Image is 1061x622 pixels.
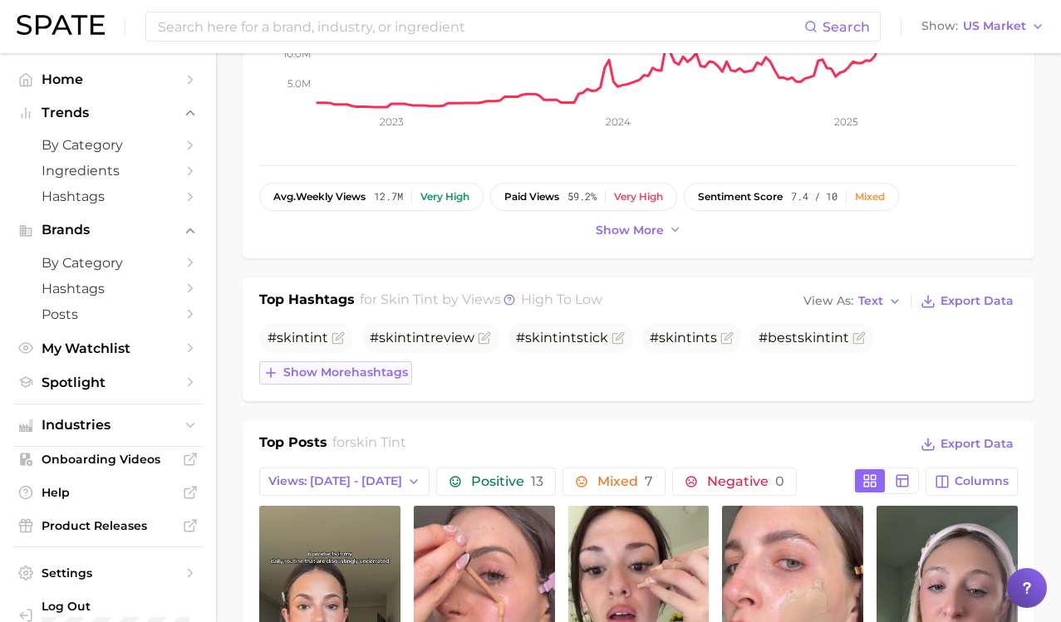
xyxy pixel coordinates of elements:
[525,330,553,345] span: skin
[13,218,203,242] button: Brands
[13,335,203,361] a: My Watchlist
[614,191,663,203] div: Very high
[504,191,559,203] span: paid views
[823,19,870,35] span: Search
[13,513,203,538] a: Product Releases
[684,183,899,211] button: sentiment score7.4 / 10Mixed
[759,330,849,345] span: #best
[926,468,1018,496] button: Columns
[42,223,174,238] span: Brands
[13,301,203,327] a: Posts
[13,158,203,184] a: Ingredients
[720,331,734,345] button: Flag as miscategorized or irrelevant
[592,219,686,242] button: Show more
[17,15,105,35] img: SPATE
[791,191,838,203] span: 7.4 / 10
[13,447,203,472] a: Onboarding Videos
[803,296,853,306] span: View As
[379,330,406,345] span: skin
[13,276,203,301] a: Hashtags
[798,330,825,345] span: skin
[955,474,1009,488] span: Columns
[42,306,174,322] span: Posts
[42,599,197,614] span: Log Out
[277,330,304,345] span: skin
[360,290,602,313] h2: for by Views
[478,331,491,345] button: Flag as miscategorized or irrelevant
[42,452,174,467] span: Onboarding Videos
[963,22,1026,31] span: US Market
[941,294,1014,308] span: Export Data
[13,413,203,438] button: Industries
[42,255,174,271] span: by Category
[650,330,717,345] span: # s
[273,190,296,203] abbr: average
[799,291,906,312] button: View AsText
[596,223,664,238] span: Show more
[916,433,1018,456] button: Export Data
[707,475,784,488] span: Negative
[42,105,174,120] span: Trends
[42,163,174,179] span: Ingredients
[42,518,174,533] span: Product Releases
[273,191,366,203] span: weekly views
[775,473,784,489] span: 0
[42,71,174,87] span: Home
[259,433,327,458] h1: Top Posts
[13,250,203,276] a: by Category
[916,290,1018,313] button: Export Data
[659,330,686,345] span: skin
[380,115,404,128] tspan: 2023
[567,191,597,203] span: 59.2%
[287,77,311,90] tspan: 5.0m
[350,434,406,450] span: skin tint
[612,331,625,345] button: Flag as miscategorized or irrelevant
[553,330,577,345] span: tint
[156,12,804,41] input: Search here for a brand, industry, or ingredient
[852,331,866,345] button: Flag as miscategorized or irrelevant
[686,330,710,345] span: tint
[406,330,430,345] span: tint
[13,480,203,505] a: Help
[941,437,1014,451] span: Export Data
[855,191,885,203] div: Mixed
[268,330,328,345] span: #
[42,137,174,153] span: by Category
[858,296,883,306] span: Text
[531,473,543,489] span: 13
[381,291,439,307] span: skin tint
[13,100,203,125] button: Trends
[283,47,311,59] tspan: 10.0m
[471,475,543,488] span: Positive
[42,566,174,580] span: Settings
[13,66,203,92] a: Home
[420,191,469,203] div: Very high
[516,330,608,345] span: # stick
[597,475,653,488] span: Mixed
[283,365,408,380] span: Show more hashtags
[370,330,474,345] span: # review
[259,183,484,211] button: avg.weekly views12.7mVery high
[13,561,203,585] a: Settings
[490,183,677,211] button: paid views59.2%Very high
[834,115,858,128] tspan: 2025
[268,474,402,488] span: Views: [DATE] - [DATE]
[42,281,174,296] span: Hashtags
[13,184,203,209] a: Hashtags
[645,473,653,489] span: 7
[304,330,328,345] span: tint
[259,468,430,496] button: Views: [DATE] - [DATE]
[42,375,174,390] span: Spotlight
[259,361,412,384] button: Show morehashtags
[917,16,1049,37] button: ShowUS Market
[825,330,849,345] span: tint
[921,22,958,31] span: Show
[374,191,403,203] span: 12.7m
[42,340,174,356] span: My Watchlist
[13,370,203,395] a: Spotlight
[698,191,783,203] span: sentiment score
[42,189,174,204] span: Hashtags
[42,418,174,433] span: Industries
[332,331,345,345] button: Flag as miscategorized or irrelevant
[332,433,406,458] h2: for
